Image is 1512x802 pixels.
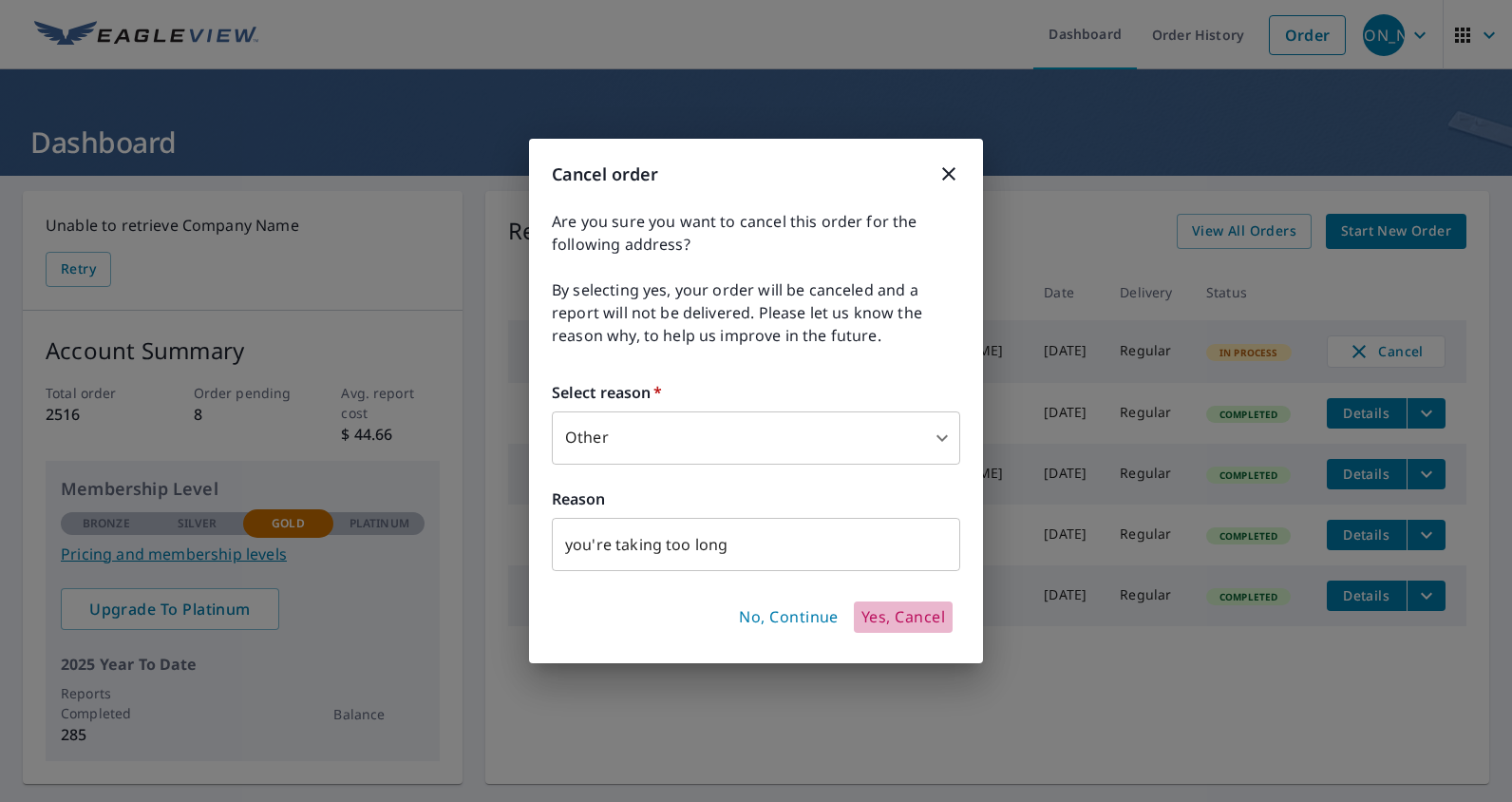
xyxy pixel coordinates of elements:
[552,162,960,187] h3: Cancel order
[552,210,960,256] span: Are you sure you want to cancel this order for the following address?
[552,487,960,510] label: Reason
[731,601,846,634] button: No, Continue
[854,601,953,634] button: Yes, Cancel
[552,381,960,404] label: Select reason
[861,607,945,628] span: Yes, Cancel
[552,411,960,465] div: Other
[552,278,960,347] span: By selecting yes, your order will be canceled and a report will not be delivered. Please let us k...
[739,607,839,628] span: No, Continue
